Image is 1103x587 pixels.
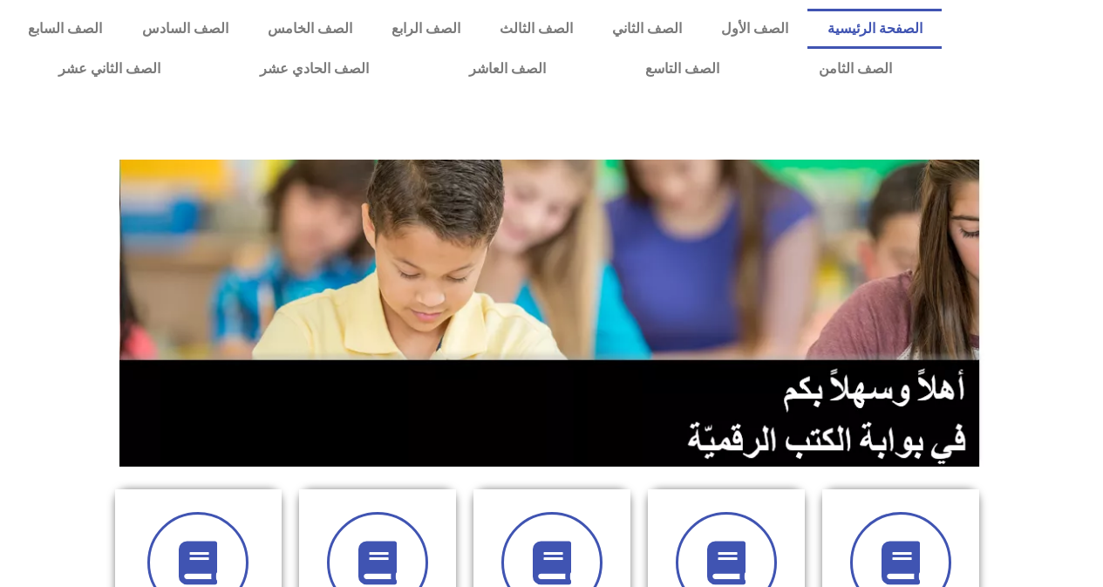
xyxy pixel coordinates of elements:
a: الصف الثالث [480,9,592,49]
a: الصف الثاني عشر [9,49,210,89]
a: الصف الحادي عشر [210,49,419,89]
a: الصفحة الرئيسية [807,9,942,49]
a: الصف الأول [701,9,807,49]
a: الصف الخامس [248,9,371,49]
a: الصف التاسع [596,49,769,89]
a: الصف السادس [122,9,248,49]
a: الصف الثاني [592,9,701,49]
a: الصف العاشر [419,49,596,89]
a: الصف الرابع [371,9,480,49]
a: الصف الثامن [769,49,942,89]
a: الصف السابع [9,9,122,49]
